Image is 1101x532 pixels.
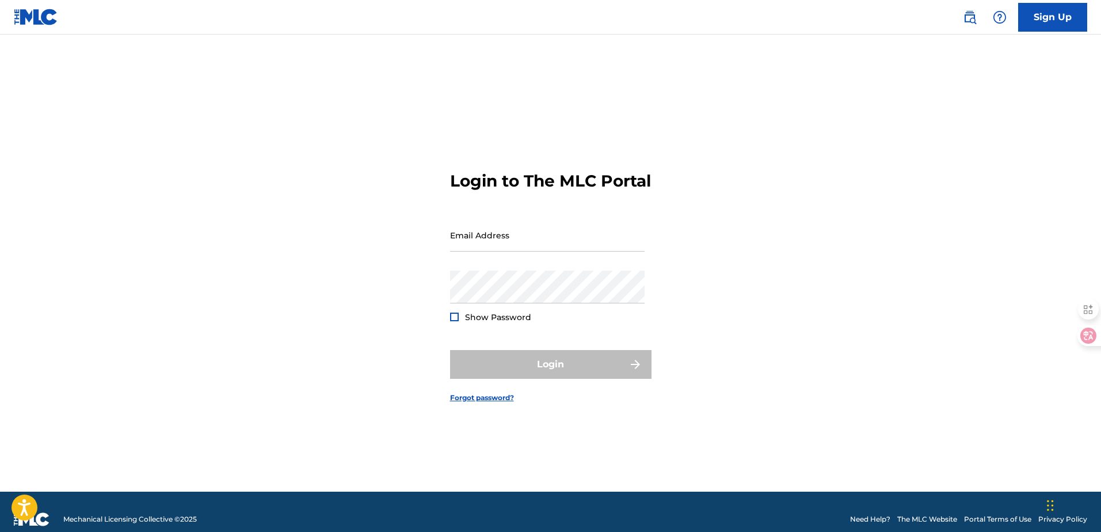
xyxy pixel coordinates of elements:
img: logo [14,512,49,526]
div: Help [988,6,1011,29]
div: 拖动 [1047,488,1054,523]
a: Public Search [958,6,981,29]
span: Mechanical Licensing Collective © 2025 [63,514,197,525]
a: Sign Up [1018,3,1087,32]
span: Show Password [465,312,531,322]
div: 聊天小组件 [1043,477,1101,532]
a: The MLC Website [897,514,957,525]
a: Forgot password? [450,393,514,403]
a: Portal Terms of Use [964,514,1031,525]
h3: Login to The MLC Portal [450,171,651,191]
img: help [993,10,1007,24]
a: Need Help? [850,514,890,525]
iframe: Chat Widget [1043,477,1101,532]
img: search [963,10,977,24]
img: MLC Logo [14,9,58,25]
a: Privacy Policy [1038,514,1087,525]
